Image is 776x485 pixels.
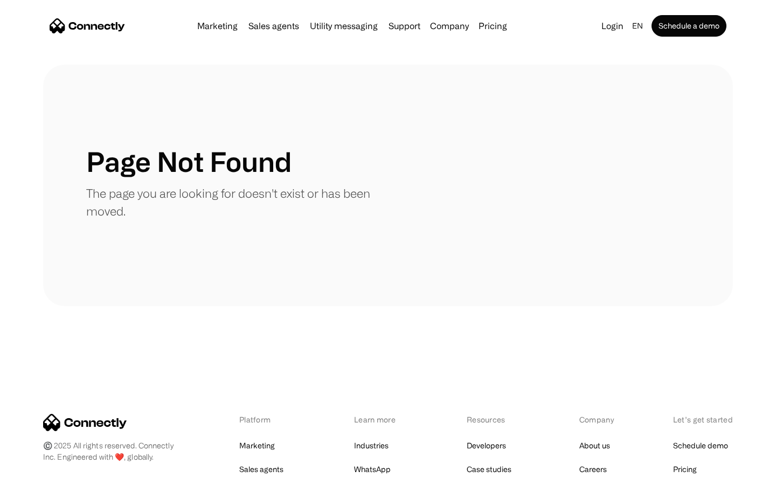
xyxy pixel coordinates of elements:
[86,184,388,220] p: The page you are looking for doesn't exist or has been moved.
[354,438,389,453] a: Industries
[652,15,726,37] a: Schedule a demo
[354,414,411,425] div: Learn more
[474,22,511,30] a: Pricing
[632,18,643,33] div: en
[628,18,649,33] div: en
[239,462,283,477] a: Sales agents
[597,18,628,33] a: Login
[306,22,382,30] a: Utility messaging
[427,18,472,33] div: Company
[579,462,607,477] a: Careers
[579,414,617,425] div: Company
[673,414,733,425] div: Let’s get started
[673,462,697,477] a: Pricing
[579,438,610,453] a: About us
[22,466,65,481] ul: Language list
[193,22,242,30] a: Marketing
[673,438,728,453] a: Schedule demo
[11,465,65,481] aside: Language selected: English
[354,462,391,477] a: WhatsApp
[239,438,275,453] a: Marketing
[244,22,303,30] a: Sales agents
[467,414,523,425] div: Resources
[467,462,511,477] a: Case studies
[467,438,506,453] a: Developers
[86,145,292,178] h1: Page Not Found
[430,18,469,33] div: Company
[239,414,298,425] div: Platform
[50,18,125,34] a: home
[384,22,425,30] a: Support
